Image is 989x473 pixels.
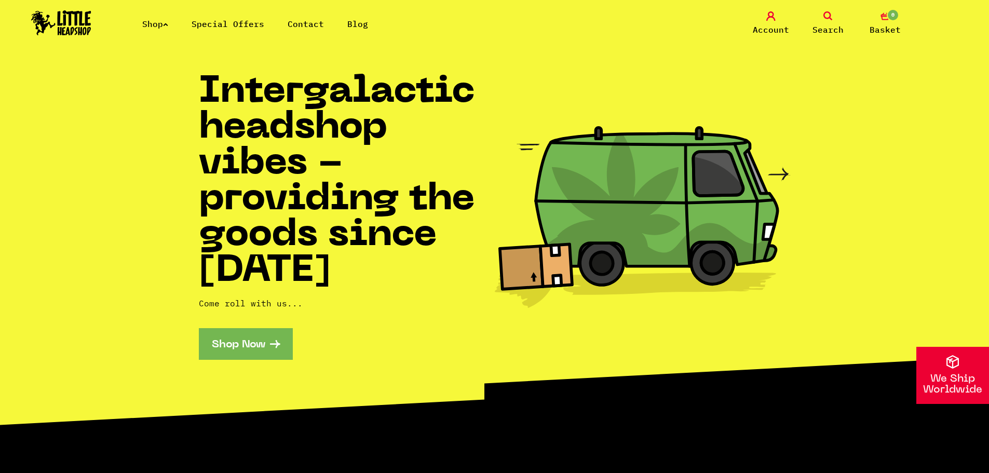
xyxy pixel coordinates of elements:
[199,75,495,290] h1: Intergalactic headshop vibes - providing the goods since [DATE]
[192,19,264,29] a: Special Offers
[887,9,899,21] span: 0
[802,11,854,36] a: Search
[812,23,844,36] span: Search
[347,19,368,29] a: Blog
[199,328,293,360] a: Shop Now
[916,374,989,396] p: We Ship Worldwide
[142,19,168,29] a: Shop
[753,23,789,36] span: Account
[199,297,495,309] p: Come roll with us...
[859,11,911,36] a: 0 Basket
[870,23,901,36] span: Basket
[31,10,91,35] img: Little Head Shop Logo
[288,19,324,29] a: Contact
